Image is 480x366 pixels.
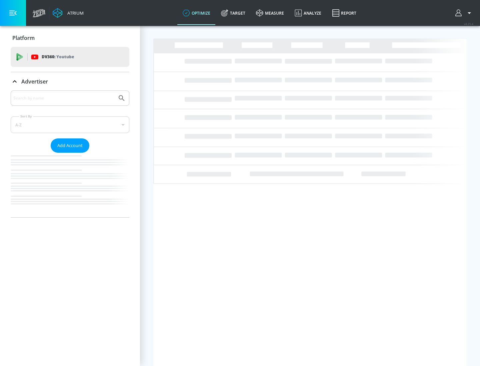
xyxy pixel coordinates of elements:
[21,78,48,85] p: Advertiser
[56,53,74,60] p: Youtube
[11,116,129,133] div: A-Z
[11,153,129,217] nav: list of Advertiser
[177,1,216,25] a: optimize
[42,53,74,61] p: DV360:
[13,94,114,102] input: Search by name
[11,47,129,67] div: DV360: Youtube
[19,114,33,118] label: Sort By
[57,142,83,149] span: Add Account
[11,29,129,47] div: Platform
[65,10,84,16] div: Atrium
[12,34,35,42] p: Platform
[51,138,89,153] button: Add Account
[327,1,362,25] a: Report
[464,22,473,26] span: v 4.25.4
[53,8,84,18] a: Atrium
[11,72,129,91] div: Advertiser
[216,1,251,25] a: Target
[11,91,129,217] div: Advertiser
[251,1,289,25] a: measure
[289,1,327,25] a: Analyze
